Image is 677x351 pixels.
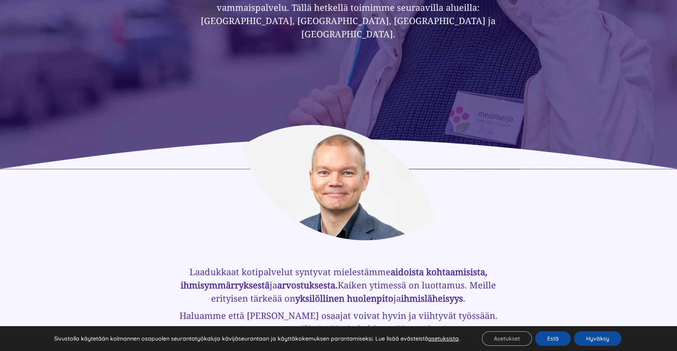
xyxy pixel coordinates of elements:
[428,335,459,342] button: asetuksista
[401,292,463,304] strong: ihmis­läheisyys
[535,331,571,346] button: Estä
[54,335,460,342] p: Sivustolla käytetään kolmannen osapuolen seurantatyökaluja kävijäseurantaan ja käyttäkokemuksen p...
[178,309,499,335] h3: Haluamme että [PERSON_NAME] osaa­jat voivat hyvin ja viih­tyvät työssään. Näin pystymme – aidosti.
[178,265,499,305] h3: Laadukkaat kotipalvelut syntyvat mielestämme ja Kaiken ytimessä on luottamus. Meille erityisen tä...
[295,292,393,304] strong: yksilöllinen huolen­pito
[295,323,411,335] strong: välit­tämään ja kehittymään
[277,279,338,291] strong: arvos­tuksesta.
[574,331,621,346] button: Hyväksy
[181,266,488,291] strong: aidoista kohtaa­misista, ihmis­ymmärryksestä
[482,331,532,346] button: Asetukset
